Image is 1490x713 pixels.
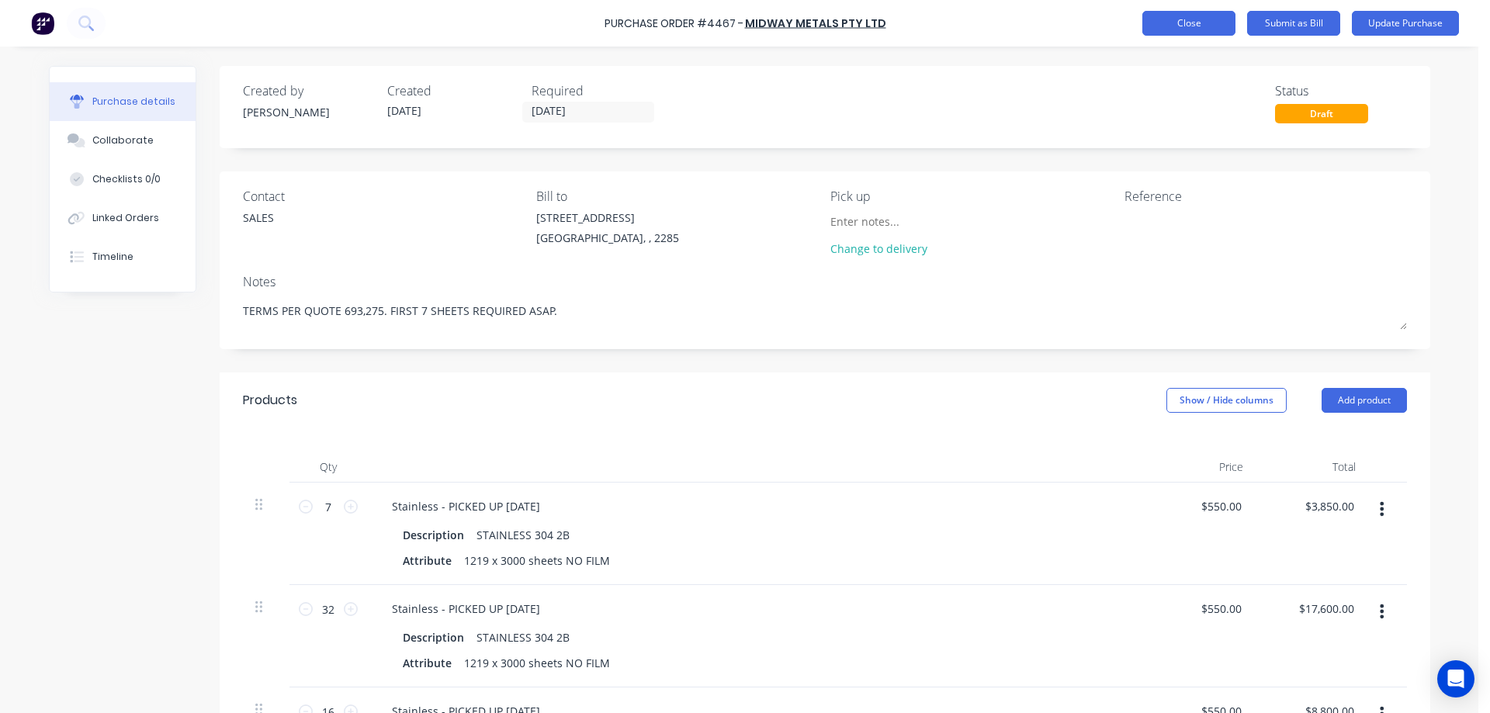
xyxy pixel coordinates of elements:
div: Collaborate [92,133,154,147]
img: Factory [31,12,54,35]
div: Reference [1124,187,1407,206]
div: Description [397,626,470,649]
div: Created [387,81,519,100]
div: Status [1275,81,1407,100]
div: [PERSON_NAME] [243,104,375,120]
button: Collaborate [50,121,196,160]
button: Purchase details [50,82,196,121]
div: Description [397,524,470,546]
button: Update Purchase [1352,11,1459,36]
div: Change to delivery [830,241,972,257]
div: SALES [243,209,274,226]
div: Attribute [397,652,458,674]
div: Stainless - PICKED UP [DATE] [379,597,553,620]
div: Draft [1275,104,1368,123]
div: Total [1256,452,1368,483]
div: Pick up [830,187,1113,206]
div: Bill to [536,187,819,206]
button: Show / Hide columns [1166,388,1287,413]
div: 1219 x 3000 sheets NO FILM [458,549,616,572]
div: Contact [243,187,525,206]
div: Created by [243,81,375,100]
div: Price [1143,452,1256,483]
div: Qty [289,452,367,483]
div: Products [243,391,297,410]
div: Required [532,81,664,100]
button: Close [1142,11,1235,36]
div: Purchase Order #4467 - [605,16,743,32]
div: Notes [243,272,1407,291]
div: Attribute [397,549,458,572]
div: Timeline [92,250,133,264]
div: Purchase details [92,95,175,109]
div: [STREET_ADDRESS] [536,209,679,226]
button: Submit as Bill [1247,11,1340,36]
div: STAINLESS 304 2B [470,626,576,649]
div: Linked Orders [92,211,159,225]
button: Linked Orders [50,199,196,237]
button: Add product [1322,388,1407,413]
div: Open Intercom Messenger [1437,660,1474,697]
div: STAINLESS 304 2B [470,524,576,546]
button: Checklists 0/0 [50,160,196,199]
div: 1219 x 3000 sheets NO FILM [458,652,616,674]
div: Checklists 0/0 [92,172,161,186]
button: Timeline [50,237,196,276]
textarea: TERMS PER QUOTE 693,275. FIRST 7 SHEETS REQUIRED ASAP. [243,295,1407,330]
a: Midway Metals Pty Ltd [745,16,886,31]
input: Enter notes... [830,209,972,233]
div: [GEOGRAPHIC_DATA], , 2285 [536,230,679,246]
div: Stainless - PICKED UP [DATE] [379,495,553,517]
